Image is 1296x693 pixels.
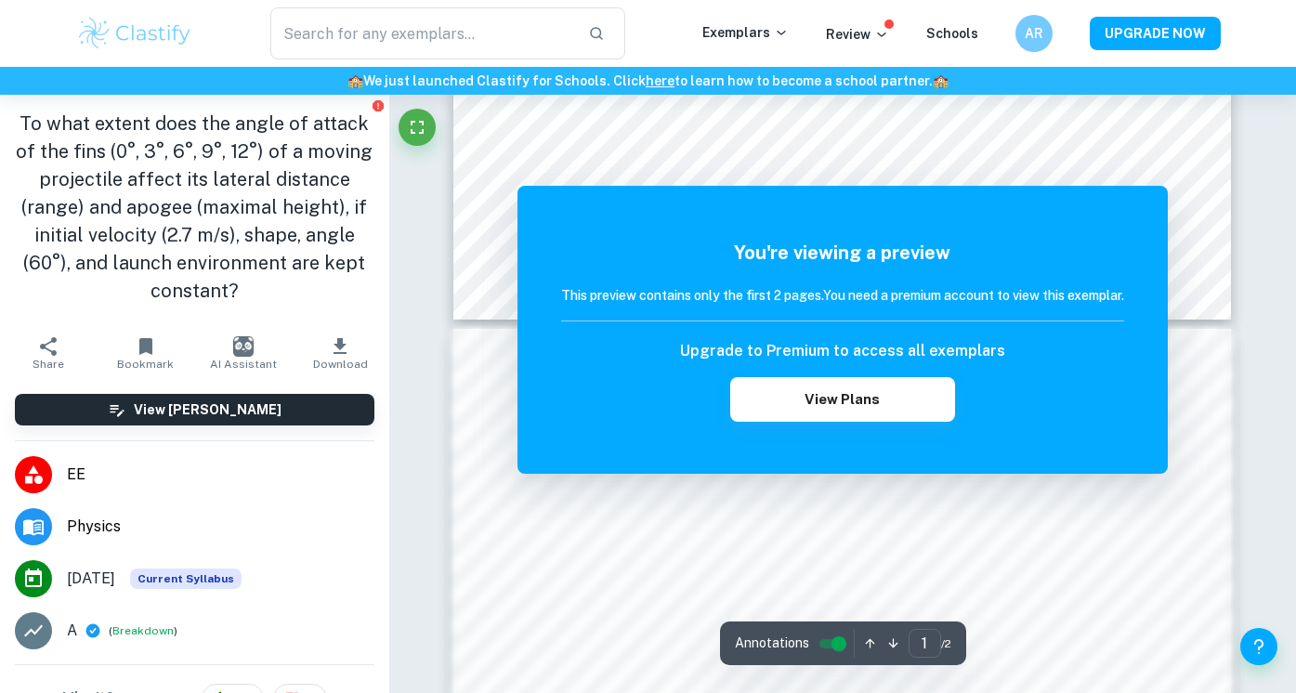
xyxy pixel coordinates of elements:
button: View [PERSON_NAME] [15,394,374,425]
span: ( ) [109,622,177,640]
button: Fullscreen [399,109,436,146]
button: View Plans [730,377,955,422]
button: UPGRADE NOW [1090,17,1221,50]
h6: View [PERSON_NAME] [134,399,281,420]
h6: We just launched Clastify for Schools. Click to learn how to become a school partner. [4,71,1292,91]
span: 🏫 [347,73,363,88]
p: A [67,620,77,642]
button: AR [1015,15,1053,52]
h6: Upgrade to Premium to access all exemplars [680,340,1005,362]
h1: To what extent does the angle of attack of the fins (0°, 3°, 6°, 9°, 12°) of a moving projectile ... [15,110,374,305]
span: Share [33,358,64,371]
span: Physics [67,516,374,538]
p: Exemplars [702,22,789,43]
span: Bookmark [117,358,174,371]
button: Download [292,327,389,379]
span: EE [67,464,374,486]
img: Clastify logo [76,15,194,52]
p: Review [826,24,889,45]
span: 🏫 [933,73,949,88]
a: here [646,73,674,88]
a: Schools [926,26,978,41]
div: This exemplar is based on the current syllabus. Feel free to refer to it for inspiration/ideas wh... [130,569,242,589]
h6: This preview contains only the first 2 pages. You need a premium account to view this exemplar. [561,285,1124,306]
button: AI Assistant [194,327,292,379]
span: Annotations [735,634,809,653]
span: / 2 [941,635,951,652]
button: Help and Feedback [1240,628,1277,665]
h5: You're viewing a preview [561,239,1124,267]
input: Search for any exemplars... [270,7,574,59]
button: Bookmark [98,327,195,379]
button: Breakdown [112,622,174,639]
span: Download [313,358,368,371]
img: AI Assistant [233,336,254,357]
span: AI Assistant [210,358,277,371]
button: Report issue [372,98,386,112]
h6: AR [1023,23,1044,44]
span: Current Syllabus [130,569,242,589]
span: [DATE] [67,568,115,590]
